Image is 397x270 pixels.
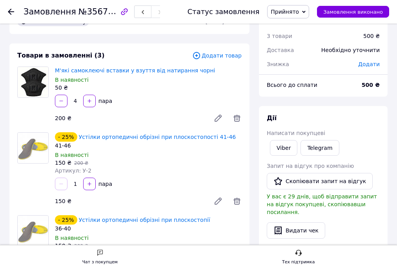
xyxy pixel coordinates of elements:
[267,114,277,122] span: Дії
[55,67,215,74] a: М'які самоклеючі вставки у взуття від натирання чорні
[267,82,317,88] span: Всього до сплати
[55,160,71,166] span: 150 ₴
[55,142,242,149] div: 41-46
[267,47,294,53] span: Доставка
[74,243,88,249] span: 200 ₴
[55,77,89,83] span: В наявності
[17,52,105,59] span: Товари в замовленні (3)
[55,215,77,225] div: - 25%
[52,113,207,124] div: 200 ₴
[267,33,292,39] span: 3 товари
[267,163,354,169] span: Запит на відгук про компанію
[282,258,315,266] div: Тех підтримка
[79,134,236,140] a: Устілки ортопедичні обрізні при плоскостопості 41-46
[232,113,242,123] span: Видалити
[55,225,242,232] div: 36-40
[52,196,207,207] div: 150 ₴
[192,51,242,60] span: Додати товар
[82,258,118,266] div: Чат з покупцем
[317,6,389,18] button: Замовлення виконано
[362,82,380,88] b: 500 ₴
[267,130,325,136] span: Написати покупцеві
[317,41,384,59] div: Необхідно уточнити
[55,235,89,241] span: В наявності
[267,222,325,239] button: Видати чек
[78,7,134,16] span: №356765318
[323,9,383,15] span: Замовлення виконано
[270,140,297,156] a: Viber
[74,160,88,166] span: 200 ₴
[24,7,76,16] span: Замовлення
[55,132,77,142] div: - 25%
[188,8,260,16] div: Статус замовлення
[55,84,242,92] div: 50 ₴
[55,243,71,249] span: 150 ₴
[267,193,377,215] span: У вас є 29 днів, щоб відправити запит на відгук покупцеві, скопіювавши посилання.
[97,97,113,105] div: пара
[79,217,210,223] a: Устілки ортопедичні обрізні при плоскостопії
[210,110,226,126] a: Редагувати
[8,8,14,16] div: Повернутися назад
[18,67,48,97] img: М'які самоклеючі вставки у взуття від натирання чорні
[55,152,89,158] span: В наявності
[18,133,48,163] img: Устілки ортопедичні обрізні при плоскостопості 41-46
[55,167,91,174] span: Артикул: У-2
[300,140,339,156] a: Telegram
[363,32,380,40] div: 500 ₴
[271,9,299,15] span: Прийнято
[210,193,226,209] a: Редагувати
[267,61,289,67] span: Знижка
[232,196,242,206] span: Видалити
[267,173,373,189] button: Скопіювати запит на відгук
[358,61,380,67] span: Додати
[18,216,48,246] img: Устілки ортопедичні обрізні при плоскостопії
[97,180,113,188] div: пара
